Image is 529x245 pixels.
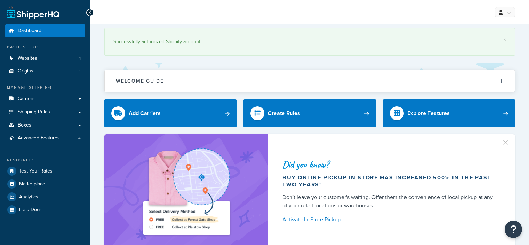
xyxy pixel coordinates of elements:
span: Carriers [18,96,35,102]
a: Websites1 [5,52,85,65]
span: Origins [18,68,33,74]
div: Create Rules [268,108,300,118]
li: Origins [5,65,85,78]
span: 1 [79,55,81,61]
span: Boxes [18,122,31,128]
span: 3 [78,68,81,74]
a: Test Your Rates [5,165,85,177]
a: Carriers [5,92,85,105]
div: Explore Features [407,108,450,118]
button: Welcome Guide [105,70,515,92]
li: Websites [5,52,85,65]
li: Advanced Features [5,132,85,145]
span: Websites [18,55,37,61]
a: Shipping Rules [5,106,85,118]
div: Successfully authorized Shopify account [113,37,506,47]
a: Origins3 [5,65,85,78]
a: Dashboard [5,24,85,37]
h2: Welcome Guide [116,78,164,84]
span: Help Docs [19,207,42,213]
a: Add Carriers [104,99,237,127]
a: × [503,37,506,43]
a: Boxes [5,119,85,132]
span: Advanced Features [18,135,60,141]
span: Shipping Rules [18,109,50,115]
div: Manage Shipping [5,85,85,91]
img: ad-shirt-map-b0359fc47e01cab431d101c4b569394f6a03f54285957d908178d52f29eb9668.png [123,145,249,239]
div: Resources [5,157,85,163]
a: Create Rules [243,99,376,127]
a: Analytics [5,191,85,203]
a: Activate In-Store Pickup [282,215,498,224]
span: Analytics [19,194,38,200]
button: Open Resource Center [505,221,522,238]
span: 4 [78,135,81,141]
a: Help Docs [5,204,85,216]
span: Dashboard [18,28,41,34]
div: Add Carriers [129,108,161,118]
div: Buy online pickup in store has increased 500% in the past two years! [282,174,498,188]
a: Advanced Features4 [5,132,85,145]
span: Test Your Rates [19,168,53,174]
a: Explore Features [383,99,515,127]
div: Don't leave your customer's waiting. Offer them the convenience of local pickup at any of your re... [282,193,498,210]
div: Basic Setup [5,44,85,50]
span: Marketplace [19,181,45,187]
div: Did you know? [282,160,498,169]
a: Marketplace [5,178,85,190]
